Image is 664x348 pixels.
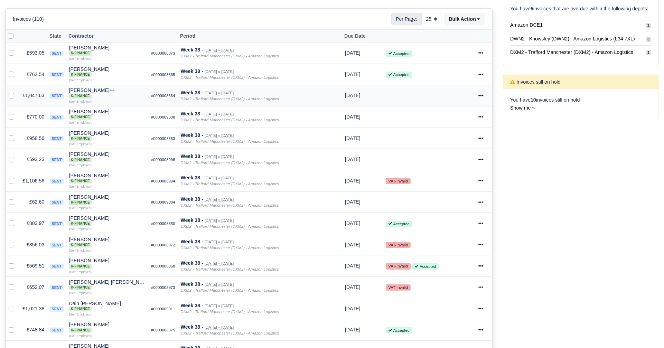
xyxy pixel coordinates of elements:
[510,32,651,46] a: DWN2 - Knowsley (DWN2) - Amazon Logistics (L34 7XL) 3
[181,97,279,101] i: DXM2 - Trafford Manchester (DXM2) - Amazon Logistics
[69,280,146,290] div: [PERSON_NAME] [PERSON_NAME] K-Finance
[151,264,175,268] small: #0000008868
[151,222,175,226] small: #0000008850
[151,73,175,77] small: #0000008865
[50,93,63,98] span: sent
[69,249,92,252] small: (Self-Employed)
[386,242,411,248] small: VAT-Invalid
[69,301,146,311] div: Dain [PERSON_NAME]
[345,157,361,162] span: 1 week from now
[386,178,411,184] small: VAT-Invalid
[181,217,203,223] strong: Week 38 -
[531,6,533,11] strong: 5
[69,158,92,162] span: K-Finance
[345,114,361,120] span: 1 week from now
[69,67,146,77] div: [PERSON_NAME]
[151,94,175,98] small: #0000008864
[444,13,485,25] button: Bulk Action
[69,57,92,60] small: (Self-Employed)
[181,288,279,292] i: DXM2 - Trafford Manchester (DXM2) - Amazon Logistics
[69,264,92,269] span: K-Finance
[50,72,63,77] span: sent
[69,227,92,231] small: (Self-Employed)
[69,221,92,226] span: K-Finance
[510,21,543,29] span: Amazon DCE1
[69,94,92,98] span: K-Finance
[386,263,411,269] small: VAT-Invalid
[69,115,92,120] span: K-Finance
[205,240,234,244] small: [DATE] » [DATE]
[151,179,175,183] small: #0000008994
[69,100,92,103] small: (Self-Employed)
[412,263,439,270] small: Accepted
[69,142,92,146] small: (Self-Employed)
[69,322,146,332] div: [PERSON_NAME]
[181,175,203,180] strong: Week 38 -
[50,328,63,333] span: sent
[345,306,361,311] span: 1 week from now
[510,5,651,13] p: You have invoices that are overdue within the following depots:
[181,54,279,58] i: DXM2 - Trafford Manchester (DXM2) - Amazon Logistics
[69,291,92,295] small: (Self-Employed)
[20,43,47,64] td: £593.05
[181,161,279,165] i: DXM2 - Trafford Manchester (DXM2) - Amazon Logistics
[20,128,47,149] td: £958.56
[69,280,146,290] div: [PERSON_NAME] [PERSON_NAME]
[181,90,203,95] strong: Week 38 -
[20,319,47,341] td: £748.84
[20,234,47,255] td: £856.03
[69,328,92,333] span: K-Finance
[69,285,92,290] span: K-Finance
[510,79,561,85] h6: Invoices still on hold
[178,30,342,43] th: Period
[345,199,361,205] span: 1 week from now
[181,246,279,250] i: DXM2 - Trafford Manchester (DXM2) - Amazon Logistics
[69,67,146,77] div: [PERSON_NAME] K-Finance
[20,298,47,319] td: £1,021.38
[205,133,234,138] small: [DATE] » [DATE]
[69,173,146,184] div: [PERSON_NAME] K-Finance
[181,75,279,79] i: DXM2 - Trafford Manchester (DXM2) - Amazon Logistics
[151,200,175,204] small: #0000009084
[181,196,203,202] strong: Week 38 -
[69,51,92,56] span: K-Finance
[20,64,47,85] td: £762.54
[69,313,92,316] small: (Self-Employed)
[50,136,63,141] span: sent
[69,88,146,98] div: [PERSON_NAME] K-Finance
[345,242,361,247] span: 1 week from now
[69,243,92,247] span: K-Finance
[181,331,279,335] i: DXM2 - Trafford Manchester (DXM2) - Amazon Logistics
[69,258,146,269] div: [PERSON_NAME]
[50,179,63,184] span: sent
[69,78,92,82] small: (Self-Employed)
[151,51,175,55] small: #0000008873
[69,195,146,205] div: [PERSON_NAME]
[20,277,47,298] td: £652.07
[69,195,146,205] div: [PERSON_NAME] K-Finance
[345,93,361,98] span: 1 week from now
[205,218,234,223] small: [DATE] » [DATE]
[20,191,47,213] td: £62.60
[181,310,279,314] i: DXM2 - Trafford Manchester (DXM2) - Amazon Logistics
[69,307,92,311] span: K-Finance
[69,131,146,141] div: [PERSON_NAME] K-Finance
[69,163,92,167] small: (Self-Employed)
[50,200,63,205] span: sent
[69,237,146,247] div: [PERSON_NAME] K-Finance
[181,267,279,271] i: DXM2 - Trafford Manchester (DXM2) - Amazon Logistics
[205,304,234,308] small: [DATE] » [DATE]
[20,170,47,191] td: £1,106.56
[181,260,203,266] strong: Week 38 -
[151,158,175,162] small: #0000008998
[205,91,234,95] small: [DATE] » [DATE]
[50,115,63,120] span: sent
[629,315,664,348] div: Chat Widget
[69,179,92,184] span: K-Finance
[646,50,651,55] span: 1
[151,285,175,290] small: #0000008973
[69,322,146,332] div: [PERSON_NAME] K-Finance
[50,51,63,56] span: sent
[345,263,361,269] span: 1 week from now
